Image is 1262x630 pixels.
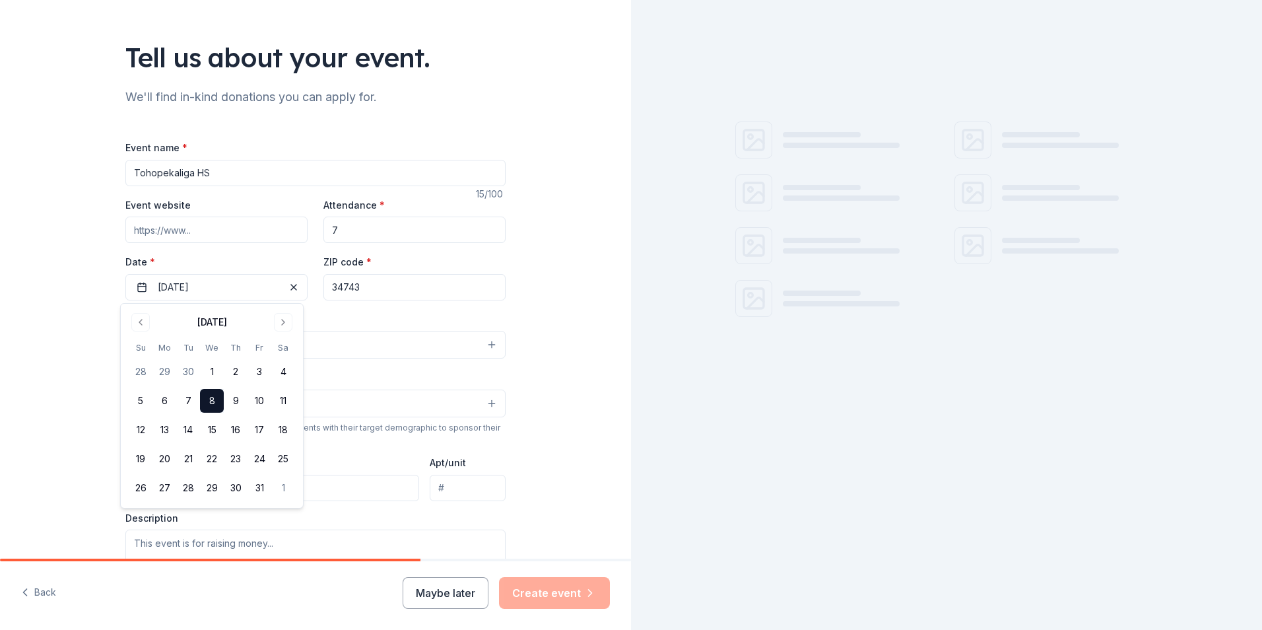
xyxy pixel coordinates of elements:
button: 26 [129,476,152,500]
button: 18 [271,418,295,442]
button: 22 [200,447,224,471]
button: Go to previous month [131,313,150,332]
button: 10 [248,389,271,413]
label: ZIP code [323,256,372,269]
button: 5 [129,389,152,413]
button: 30 [176,360,200,384]
button: 21 [176,447,200,471]
label: Event name [125,141,187,155]
button: 15 [200,418,224,442]
button: 12 [129,418,152,442]
th: Wednesday [200,341,224,355]
button: 4 [271,360,295,384]
th: Sunday [129,341,152,355]
button: 2 [224,360,248,384]
button: 9 [224,389,248,413]
button: 1 [271,476,295,500]
button: 8 [200,389,224,413]
button: 19 [129,447,152,471]
th: Saturday [271,341,295,355]
button: Go to next month [274,313,292,332]
input: 20 [323,217,506,243]
button: 17 [248,418,271,442]
button: Select [125,390,506,417]
button: 20 [152,447,176,471]
label: Apt/unit [430,456,466,470]
button: 31 [248,476,271,500]
button: 25 [271,447,295,471]
button: 3 [248,360,271,384]
button: Select [125,331,506,359]
button: 16 [224,418,248,442]
th: Thursday [224,341,248,355]
button: Maybe later [403,577,488,609]
label: Event website [125,199,191,212]
button: 14 [176,418,200,442]
div: 15 /100 [476,186,506,202]
button: 13 [152,418,176,442]
input: # [430,475,506,501]
th: Friday [248,341,271,355]
button: 30 [224,476,248,500]
button: 28 [129,360,152,384]
label: Attendance [323,199,385,212]
input: 12345 (U.S. only) [323,274,506,300]
button: [DATE] [125,274,308,300]
label: Description [125,512,178,525]
div: [DATE] [197,314,227,330]
input: Spring Fundraiser [125,160,506,186]
button: 7 [176,389,200,413]
button: 27 [152,476,176,500]
label: Date [125,256,308,269]
button: 29 [152,360,176,384]
div: Tell us about your event. [125,39,506,76]
button: 29 [200,476,224,500]
button: 1 [200,360,224,384]
button: Back [21,579,56,607]
input: https://www... [125,217,308,243]
div: We'll find in-kind donations you can apply for. [125,87,506,108]
th: Monday [152,341,176,355]
button: 11 [271,389,295,413]
button: 28 [176,476,200,500]
button: 23 [224,447,248,471]
th: Tuesday [176,341,200,355]
div: We use this information to help brands find events with their target demographic to sponsor their... [125,423,506,444]
button: 6 [152,389,176,413]
button: 24 [248,447,271,471]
